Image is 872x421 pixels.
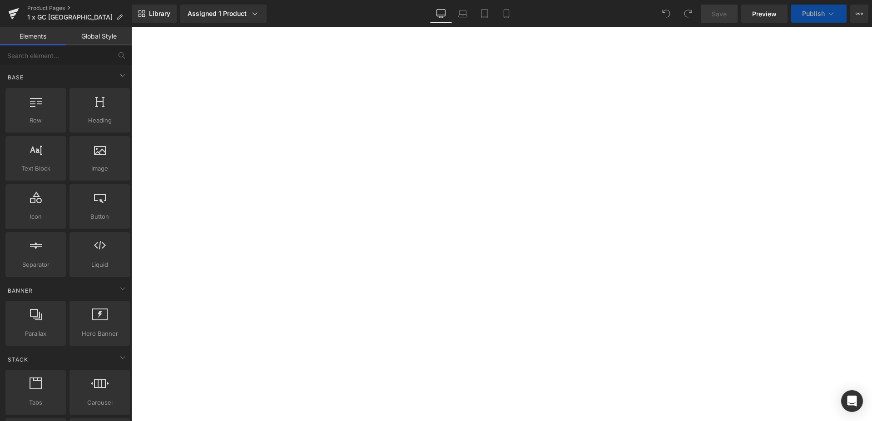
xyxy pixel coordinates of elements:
a: New Library [132,5,177,23]
div: Open Intercom Messenger [841,390,863,412]
button: Redo [679,5,697,23]
span: Text Block [8,164,63,173]
button: Undo [657,5,675,23]
span: Heading [72,116,127,125]
a: Preview [741,5,788,23]
span: Button [72,212,127,221]
a: Laptop [452,5,474,23]
span: Publish [802,10,825,17]
span: Image [72,164,127,173]
span: Carousel [72,398,127,407]
span: 1 x GC [GEOGRAPHIC_DATA] [27,14,113,21]
div: Assigned 1 Product [188,9,259,18]
span: Icon [8,212,63,221]
a: Global Style [66,27,132,45]
span: Stack [7,355,29,364]
span: Preview [752,9,777,19]
span: Separator [8,260,63,269]
span: Banner [7,286,34,295]
span: Base [7,73,25,82]
button: Publish [791,5,847,23]
span: Hero Banner [72,329,127,338]
button: More [850,5,868,23]
span: Parallax [8,329,63,338]
a: Mobile [495,5,517,23]
a: Product Pages [27,5,132,12]
a: Tablet [474,5,495,23]
a: Desktop [430,5,452,23]
span: Save [712,9,727,19]
span: Library [149,10,170,18]
span: Row [8,116,63,125]
span: Liquid [72,260,127,269]
span: Tabs [8,398,63,407]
